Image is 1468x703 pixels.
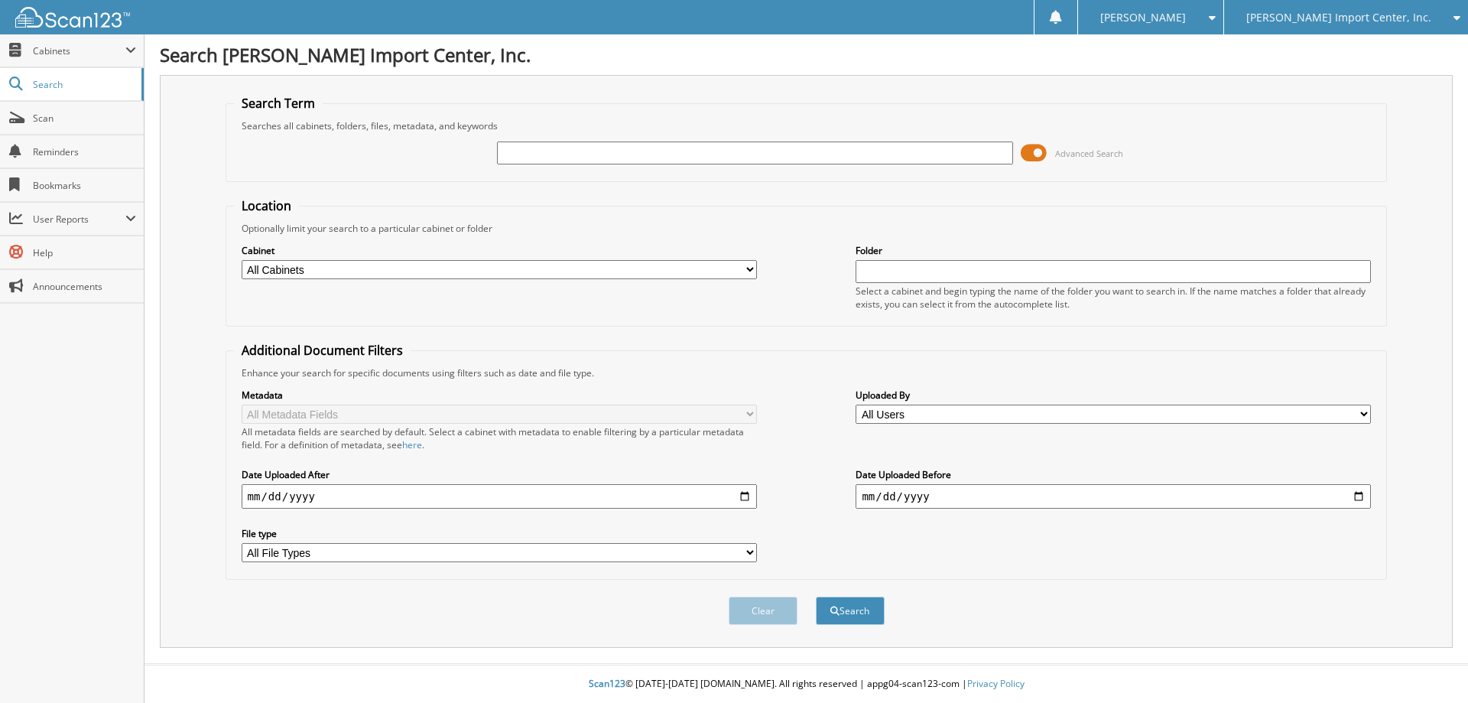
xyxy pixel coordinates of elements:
[234,197,299,214] legend: Location
[1246,13,1431,22] span: [PERSON_NAME] Import Center, Inc.
[33,78,134,91] span: Search
[402,438,422,451] a: here
[33,246,136,259] span: Help
[856,244,1371,257] label: Folder
[33,145,136,158] span: Reminders
[33,179,136,192] span: Bookmarks
[242,425,757,451] div: All metadata fields are searched by default. Select a cabinet with metadata to enable filtering b...
[234,366,1379,379] div: Enhance your search for specific documents using filters such as date and file type.
[1100,13,1186,22] span: [PERSON_NAME]
[242,484,757,509] input: start
[145,666,1468,703] div: © [DATE]-[DATE] [DOMAIN_NAME]. All rights reserved | appg04-scan123-com |
[729,597,797,625] button: Clear
[33,112,136,125] span: Scan
[234,95,323,112] legend: Search Term
[856,285,1371,311] div: Select a cabinet and begin typing the name of the folder you want to search in. If the name match...
[967,677,1025,690] a: Privacy Policy
[33,44,125,57] span: Cabinets
[33,213,125,226] span: User Reports
[33,280,136,293] span: Announcements
[1055,148,1123,159] span: Advanced Search
[15,7,130,28] img: scan123-logo-white.svg
[856,468,1371,481] label: Date Uploaded Before
[589,677,625,690] span: Scan123
[816,597,885,625] button: Search
[242,244,757,257] label: Cabinet
[234,222,1379,235] div: Optionally limit your search to a particular cabinet or folder
[160,42,1453,67] h1: Search [PERSON_NAME] Import Center, Inc.
[242,527,757,540] label: File type
[856,389,1371,402] label: Uploaded By
[242,389,757,402] label: Metadata
[1392,630,1468,703] iframe: Chat Widget
[856,484,1371,509] input: end
[242,468,757,481] label: Date Uploaded After
[234,342,411,359] legend: Additional Document Filters
[234,119,1379,132] div: Searches all cabinets, folders, files, metadata, and keywords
